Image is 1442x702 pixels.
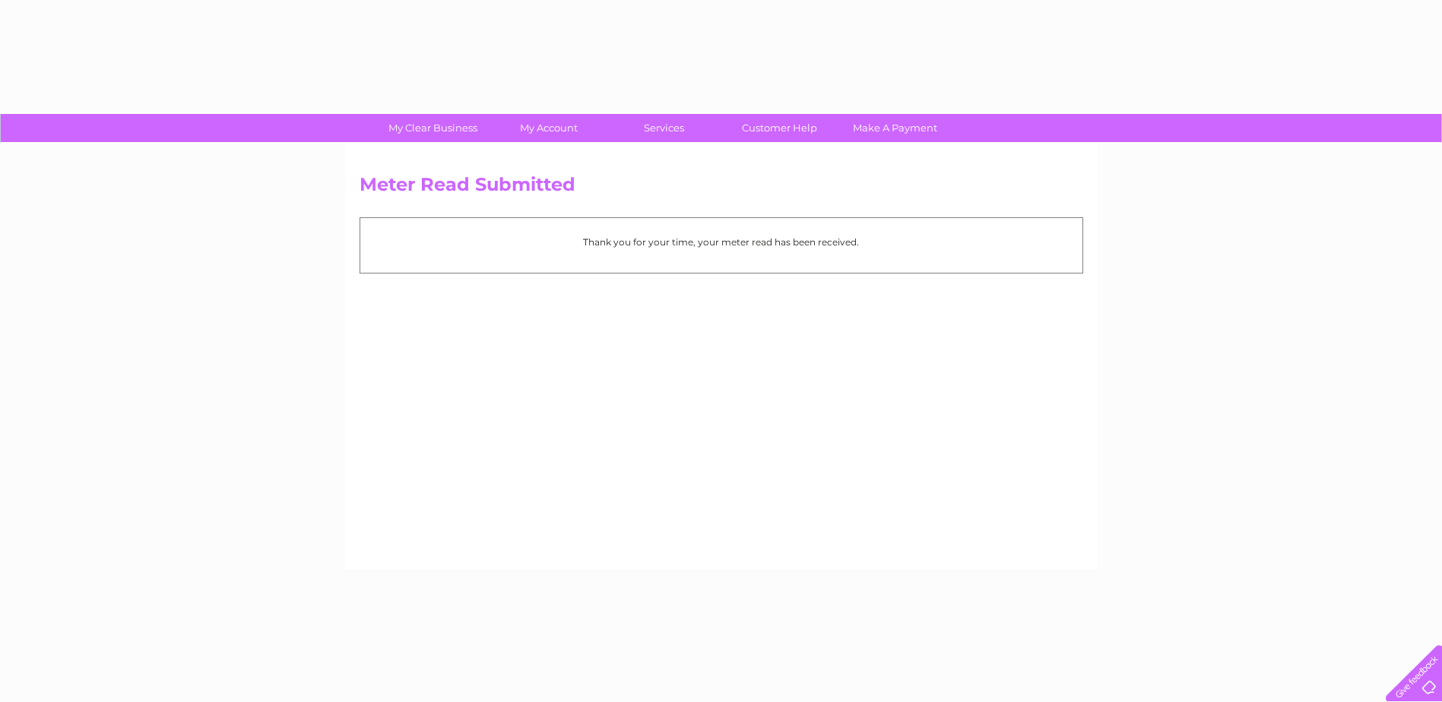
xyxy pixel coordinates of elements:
[832,114,958,142] a: Make A Payment
[360,174,1083,203] h2: Meter Read Submitted
[370,114,496,142] a: My Clear Business
[717,114,842,142] a: Customer Help
[601,114,727,142] a: Services
[486,114,611,142] a: My Account
[368,235,1075,249] p: Thank you for your time, your meter read has been received.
